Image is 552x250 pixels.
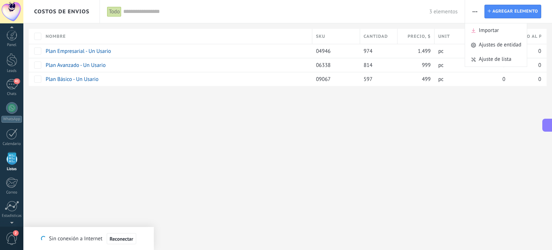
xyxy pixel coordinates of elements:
span: 06338 [316,62,331,69]
span: Importar [479,23,499,38]
div: Panel [1,43,22,47]
div: 09067 [312,72,356,86]
span: pc [438,76,443,83]
button: Más [470,5,480,18]
span: 0 [538,48,541,55]
span: Reconectar [110,236,133,241]
span: SKU [316,33,325,40]
div: WhatsApp [1,116,22,123]
span: Agregar elemento [492,5,538,18]
div: Chats [1,92,22,96]
span: 1.499 [418,48,431,55]
span: 3 elementos [429,8,457,15]
span: Ajuste de lista [479,52,511,67]
span: Cantidad [364,33,388,40]
a: Plan Básico - Un Usario [46,76,98,83]
span: Ajustes de entidad [479,38,521,52]
span: Precio , $ [408,33,431,40]
div: 04946 [312,44,356,58]
span: pc [438,48,443,55]
span: 0 [502,76,505,83]
div: Calendario [1,142,22,146]
div: pc [434,44,468,58]
span: 09067 [316,76,331,83]
div: pc [434,72,468,86]
div: Todo [107,6,122,17]
span: 2 [13,230,19,236]
div: 974 [360,44,394,58]
span: pc [438,62,443,69]
div: Listas [1,167,22,172]
span: 974 [364,48,373,55]
span: 04946 [316,48,331,55]
span: 999 [422,62,431,69]
div: Leads [1,69,22,73]
span: Nombre [46,33,66,40]
div: 06338 [312,58,356,72]
button: Reconectar [107,233,136,245]
span: 0 [538,62,541,69]
div: 814 [360,58,394,72]
span: 41 [14,78,20,84]
span: 814 [364,62,373,69]
div: 597 [360,72,394,86]
div: Estadísticas [1,214,22,218]
div: Correo [1,190,22,195]
span: 0 [538,76,541,83]
span: 597 [364,76,373,83]
div: Sin conexión a Internet [41,233,136,245]
span: Unit [438,33,450,40]
div: pc [434,58,468,72]
a: Plan Avanzado - Un Usario [46,62,106,69]
span: 499 [422,76,431,83]
a: Plan Empresarial - Un Usario [46,48,111,55]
